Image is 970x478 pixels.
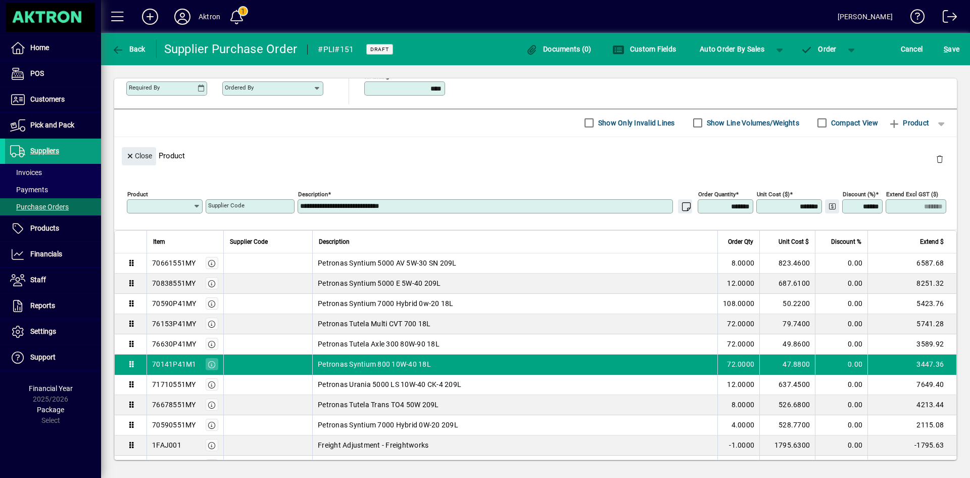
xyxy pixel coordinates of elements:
mat-label: Discount (%) [843,190,876,197]
mat-label: Order Quantity [698,190,736,197]
td: 50.2200 [759,294,815,314]
app-page-header-button: Close [119,151,159,160]
span: Close [126,148,152,164]
td: 0.00 [815,274,867,294]
div: 70590P41MY [152,298,197,309]
span: Package [37,406,64,414]
span: Invoices [10,168,42,177]
td: 7649.40 [867,375,956,395]
button: Profile [166,8,199,26]
mat-label: Ordered by [225,84,254,91]
td: 0.00 [815,314,867,334]
button: Auto Order By Sales [695,40,769,58]
span: Financial Year [29,384,73,393]
button: Add [134,8,166,26]
td: 0.00 [815,334,867,355]
label: Show Only Invalid Lines [596,118,675,128]
span: Petronas Tutela Multi CVT 700 18L [318,319,430,329]
span: Pick and Pack [30,121,74,129]
td: 637.4500 [759,375,815,395]
span: Petronas Syntium 7000 Hybrid 0w-20 18L [318,298,454,309]
span: Petronas Syntium 5000 E 5W-40 209L [318,278,441,288]
td: -1.0000 [717,456,759,476]
button: Delete [928,147,952,171]
span: Extend $ [920,236,944,247]
a: Products [5,216,101,241]
a: Pick and Pack [5,113,101,138]
td: 0.00 [815,294,867,314]
td: -1.0000 [717,436,759,456]
span: ave [944,41,959,57]
a: Purchase Orders [5,198,101,215]
td: 3589.92 [867,334,956,355]
td: 526.6800 [759,395,815,415]
td: 72.0000 [717,314,759,334]
mat-label: Required by [129,84,160,91]
a: Invoices [5,164,101,181]
span: Purchase Orders [10,203,69,211]
td: 0.00 [815,355,867,375]
a: Staff [5,268,101,293]
span: Product [888,115,929,131]
a: Support [5,345,101,370]
td: 0.00 [815,436,867,456]
span: Home [30,44,49,52]
td: 0.00 [815,415,867,436]
span: S [944,45,948,53]
label: Show Line Volumes/Weights [705,118,799,128]
span: Petronas Syntium 800 10W-40 18L [318,359,431,369]
button: Change Price Levels [825,199,839,213]
button: Back [109,40,148,58]
a: Settings [5,319,101,344]
span: Documents (0) [526,45,592,53]
div: #PLI#151 [318,41,354,58]
button: Documents (0) [523,40,594,58]
td: 0.00 [815,375,867,395]
td: 49.8600 [759,334,815,355]
span: Products [30,224,59,232]
td: 6587.68 [867,253,956,274]
span: Auto Order By Sales [700,41,764,57]
span: Petronas Syntium 7000 Hybrid 0W-20 209L [318,420,458,430]
span: Payments [10,186,48,194]
td: -1800.00 [867,456,956,476]
span: Settings [30,327,56,335]
td: 79.7400 [759,314,815,334]
td: 12.0000 [717,375,759,395]
div: Supplier Purchase Order [164,41,298,57]
td: 687.6100 [759,274,815,294]
div: 70661551MY [152,258,196,268]
td: 2115.08 [867,415,956,436]
span: Cancel [901,41,923,57]
div: 76153P41MY [152,319,197,329]
a: Knowledge Base [903,2,925,35]
td: 47.8800 [759,355,815,375]
div: [PERSON_NAME] [838,9,893,25]
td: 8251.32 [867,274,956,294]
span: Custom Fields [612,45,676,53]
button: Product [883,114,934,132]
a: POS [5,61,101,86]
label: Compact View [829,118,878,128]
span: Suppliers [30,147,59,155]
td: 8.0000 [717,395,759,415]
td: 4213.44 [867,395,956,415]
td: 4.0000 [717,415,759,436]
button: Order [796,40,842,58]
span: Supplier Code [230,236,268,247]
div: 70838551MY [152,278,196,288]
a: Payments [5,181,101,198]
td: 8.0000 [717,253,759,274]
span: Discount % [831,236,861,247]
td: 1795.6300 [759,436,815,456]
td: 12.0000 [717,274,759,294]
div: 76678551MY [152,400,196,410]
span: POS [30,69,44,77]
span: Financials [30,250,62,258]
span: Back [112,45,145,53]
button: Close [122,147,156,165]
a: Reports [5,293,101,319]
app-page-header-button: Back [101,40,157,58]
span: Petronas Urania 5000 LS 10W-40 CK-4 209L [318,379,461,389]
td: 3447.36 [867,355,956,375]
